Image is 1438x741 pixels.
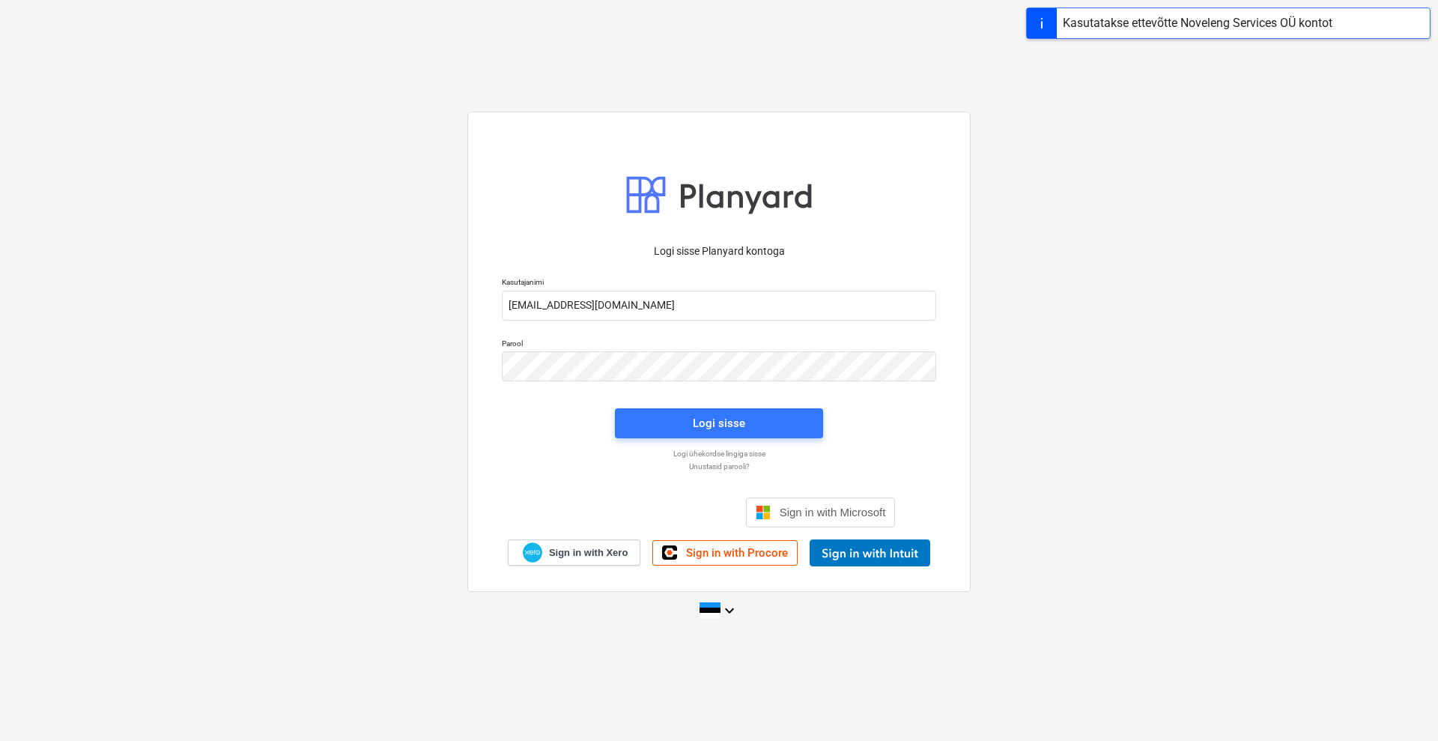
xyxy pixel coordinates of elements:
[549,546,628,560] span: Sign in with Xero
[494,462,944,471] a: Unustasid parooli?
[523,542,542,563] img: Xero logo
[502,277,936,290] p: Kasutajanimi
[502,291,936,321] input: Kasutajanimi
[494,449,944,459] a: Logi ühekordse lingiga sisse
[780,506,886,518] span: Sign in with Microsoft
[615,408,823,438] button: Logi sisse
[652,540,798,566] a: Sign in with Procore
[693,414,745,433] div: Logi sisse
[502,244,936,259] p: Logi sisse Planyard kontoga
[502,339,936,351] p: Parool
[686,546,788,560] span: Sign in with Procore
[536,496,741,529] iframe: Sisselogimine Google'i nupu abil
[756,505,771,520] img: Microsoft logo
[720,602,738,620] i: keyboard_arrow_down
[1063,14,1332,32] div: Kasutatakse ettevõtte Noveleng Services OÜ kontot
[508,539,641,566] a: Sign in with Xero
